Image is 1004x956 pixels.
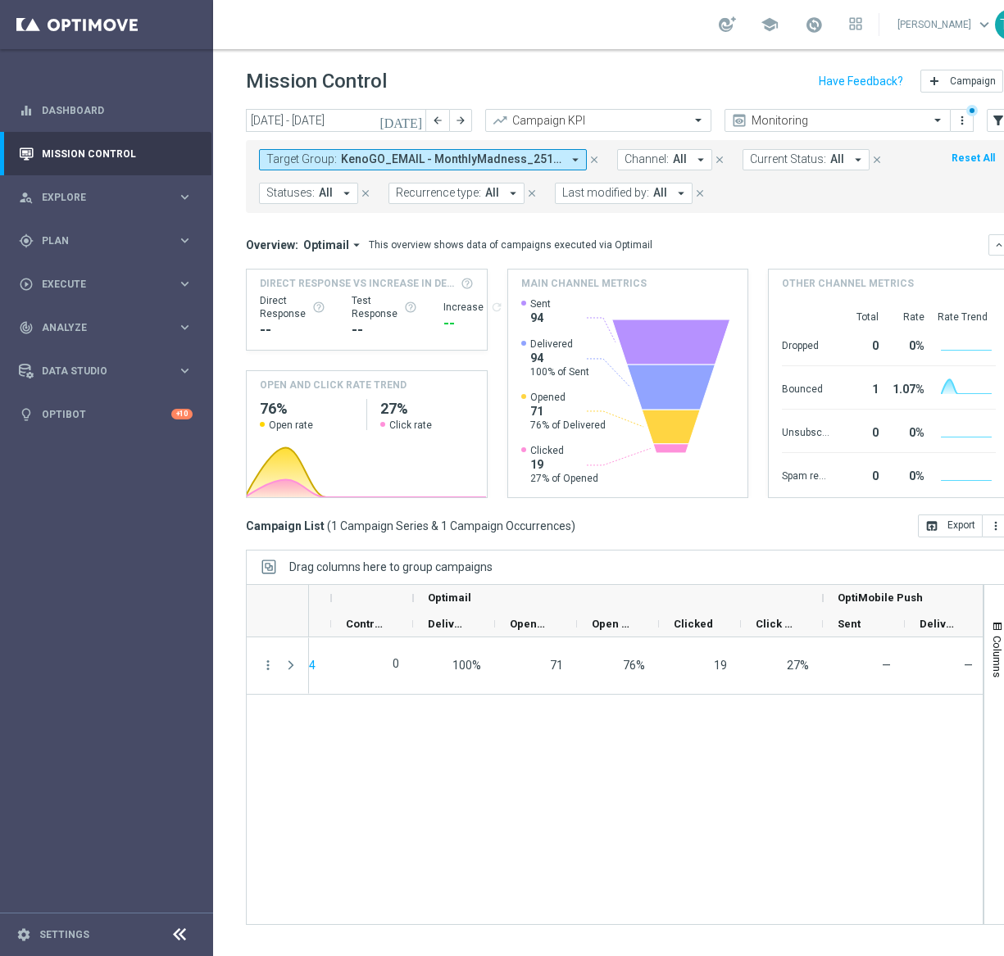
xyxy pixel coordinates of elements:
i: more_vert [989,519,1002,532]
a: [PERSON_NAME]keyboard_arrow_down [896,12,995,37]
button: 94 [301,655,317,676]
span: Click rate [389,419,432,432]
div: Dropped [782,331,829,357]
i: play_circle_outline [19,277,34,292]
a: Dashboard [42,88,193,132]
button: Recurrence type: All arrow_drop_down [388,183,525,204]
span: Direct Response VS Increase In Deposit Amount [260,276,456,291]
button: arrow_back [426,109,449,132]
div: Mission Control [19,132,193,175]
span: 100% of Sent [530,365,589,378]
span: 19 [530,457,598,472]
i: add [928,75,941,88]
button: close [870,151,884,169]
div: 0% [885,331,924,357]
button: close [525,184,539,202]
span: Data Studio [42,366,177,376]
ng-select: Monitoring [725,109,951,132]
span: Opened [530,391,606,404]
span: Current Status: [750,152,826,166]
i: preview [731,112,747,129]
ng-select: Campaign KPI [485,109,711,132]
i: keyboard_arrow_right [177,189,193,205]
i: close [526,188,538,199]
i: track_changes [19,320,34,335]
div: Total [836,310,879,324]
i: settings [16,927,31,942]
span: Columns [991,636,1004,677]
span: 27% of Opened [530,472,598,485]
i: keyboard_arrow_right [177,363,193,378]
span: Click Rate [756,618,795,630]
div: Spam reported [782,461,829,487]
span: school [761,16,779,34]
span: — [882,659,891,672]
span: Control Customers [346,618,385,630]
span: KenoGO_EMAIL - MonthlyMadness_251007, Master_TG_KENOGO_MonthlyMadness_251007 [341,152,561,166]
i: lightbulb [19,407,34,422]
button: lightbulb Optibot +10 [18,408,193,421]
div: gps_fixed Plan keyboard_arrow_right [18,234,193,247]
i: arrow_drop_down [349,238,364,252]
div: Optibot [19,392,193,436]
button: add Campaign [920,70,1003,93]
div: play_circle_outline Execute keyboard_arrow_right [18,278,193,291]
button: close [712,151,727,169]
span: Optimail [428,591,471,604]
div: Rate Trend [938,310,996,324]
span: Drag columns here to group campaigns [289,560,493,573]
span: Last modified by: [562,186,649,200]
i: keyboard_arrow_right [177,233,193,248]
i: refresh [490,301,503,314]
span: 71 [530,404,606,419]
label: 0 [393,656,399,671]
button: person_search Explore keyboard_arrow_right [18,191,193,204]
span: Delivered [530,338,589,351]
i: close [714,154,725,165]
span: Explore [42,193,177,202]
span: Opened [510,618,549,630]
button: Mission Control [18,147,193,161]
i: arrow_drop_down [851,152,865,167]
button: Last modified by: All arrow_drop_down [555,183,693,204]
span: Clicked [674,618,713,630]
span: Sent [530,297,551,310]
span: keyboard_arrow_down [975,16,993,34]
div: Row Groups [289,560,493,573]
div: Data Studio keyboard_arrow_right [18,365,193,378]
span: — [964,659,973,672]
span: 1 Campaign Series & 1 Campaign Occurrences [331,519,571,533]
span: Plan [42,236,177,246]
a: Optibot [42,392,171,436]
div: Execute [19,277,177,292]
div: 1.07% [885,374,924,401]
span: All [319,186,333,200]
button: track_changes Analyze keyboard_arrow_right [18,321,193,334]
div: There are unsaved changes [966,105,978,116]
div: Rate [885,310,924,324]
i: arrow_forward [455,115,466,126]
input: Have Feedback? [819,75,903,87]
input: Select date range [246,109,426,132]
i: arrow_drop_down [693,152,708,167]
button: more_vert [261,658,275,673]
div: Test Response [352,294,417,320]
div: Dashboard [19,88,193,132]
span: Open Rate [592,618,631,630]
span: Delivery Rate [428,618,467,630]
span: Statuses: [266,186,315,200]
div: Analyze [19,320,177,335]
button: more_vert [954,111,970,130]
span: OptiMobile Push [838,591,923,604]
i: close [871,154,883,165]
div: 0 [836,418,879,444]
span: Click Rate = Clicked / Opened [787,659,809,672]
span: Sent [838,618,861,630]
i: close [694,188,706,199]
h4: Main channel metrics [521,276,647,291]
i: arrow_drop_down [339,186,354,201]
span: ( [327,519,331,533]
